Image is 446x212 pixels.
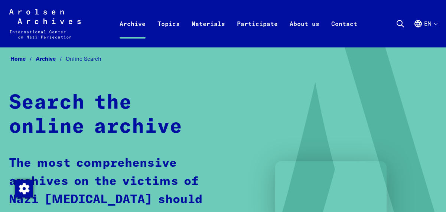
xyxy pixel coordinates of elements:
[114,18,152,47] a: Archive
[152,18,186,47] a: Topics
[284,18,325,47] a: About us
[414,19,437,46] button: English, language selection
[36,55,66,62] a: Archive
[15,180,33,198] img: Change consent
[66,55,101,62] span: Online Search
[186,18,231,47] a: Materials
[15,179,33,197] div: Change consent
[325,18,363,47] a: Contact
[10,55,36,62] a: Home
[231,18,284,47] a: Participate
[9,93,182,137] strong: Search the online archive
[9,53,437,64] nav: Breadcrumb
[114,9,363,39] nav: Primary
